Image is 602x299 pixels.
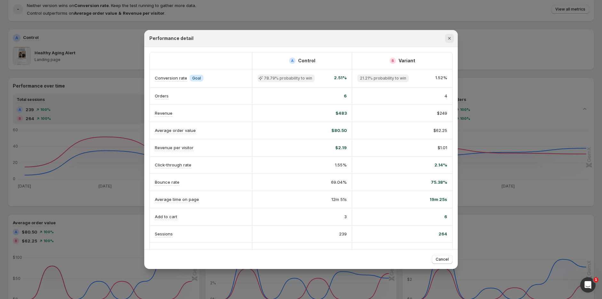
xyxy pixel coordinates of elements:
p: Click-through rate [155,162,191,168]
p: Bounce rate [155,179,179,185]
p: Orders [155,93,169,99]
button: Close [445,34,454,43]
span: 19m 25s [430,196,447,203]
p: Sessions [155,231,173,237]
p: Average order value [155,127,196,134]
span: 1.55% [335,162,347,168]
span: 2.14% [434,162,447,168]
h2: Control [298,57,315,64]
h2: Performance detail [149,35,194,42]
span: Cancel [436,257,449,262]
span: $62.25 [433,127,447,134]
h2: Variant [399,57,415,64]
span: 1.52% [435,74,447,82]
button: Cancel [432,255,453,264]
span: 12m 51s [331,196,347,203]
p: Revenue per visitor [155,144,194,151]
span: 3 [344,213,347,220]
h2: B [392,59,394,63]
p: Sessions with cart additions [155,248,211,254]
span: 3 [344,248,347,254]
span: 4 [445,93,447,99]
span: Goal [192,76,201,81]
span: $2.19 [335,144,347,151]
iframe: Intercom live chat [580,277,596,293]
span: 2.51% [334,74,347,82]
span: 69.04% [331,179,347,185]
span: 239 [339,231,347,237]
span: $1.01 [438,144,447,151]
span: 78.79% probability to win [264,76,312,81]
span: $80.50 [331,127,347,134]
p: Add to cart [155,213,177,220]
span: 21.21% probability to win [360,76,406,81]
span: 75.38% [431,179,447,185]
span: $249 [437,110,447,116]
span: 6 [444,248,447,254]
span: 6 [344,93,347,99]
span: 1 [593,277,598,282]
span: 6 [444,213,447,220]
span: 264 [439,231,447,237]
span: $483 [336,110,347,116]
p: Conversion rate [155,75,187,81]
h2: A [291,59,294,63]
p: Average time on page [155,196,199,203]
p: Revenue [155,110,172,116]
